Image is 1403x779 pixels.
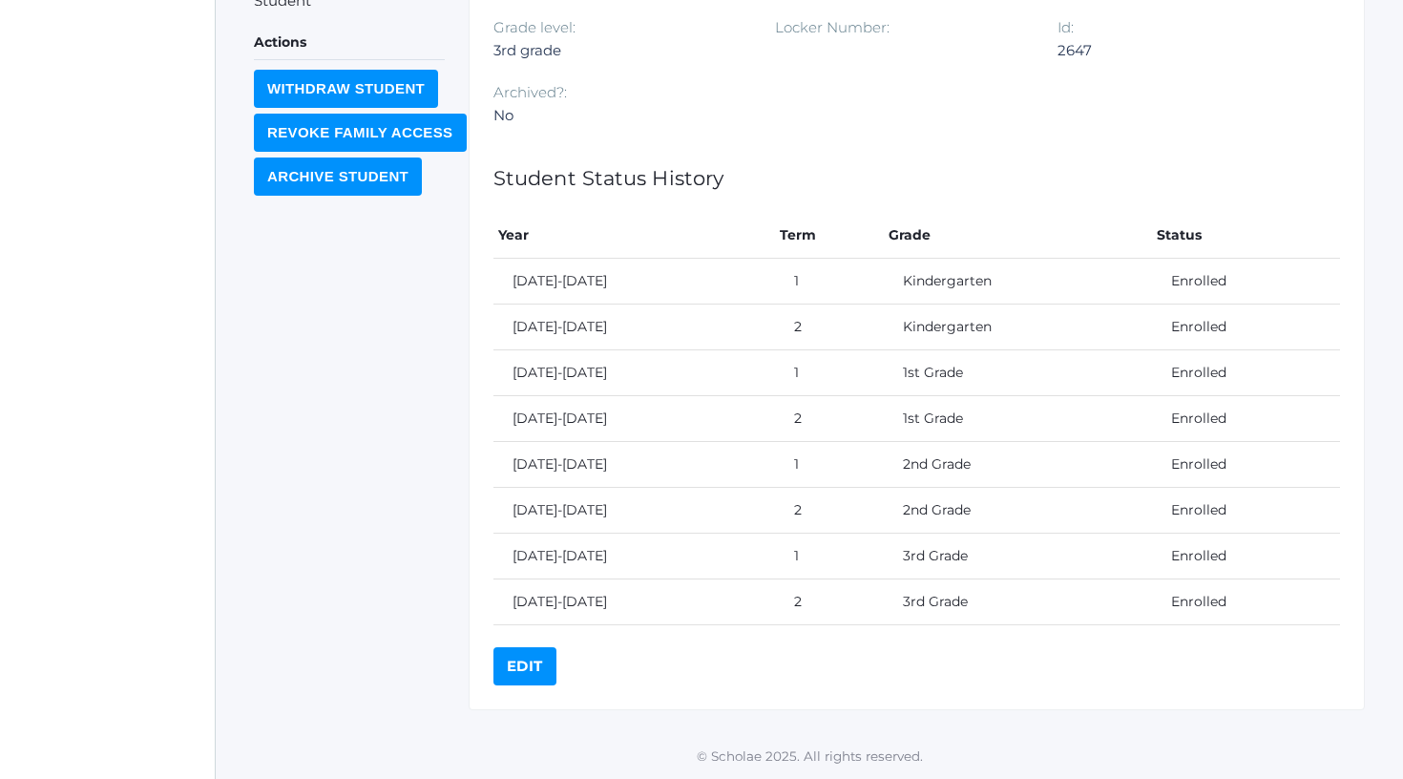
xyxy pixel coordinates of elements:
[1152,213,1340,259] th: Status
[775,18,890,36] label: Locker Number:
[493,305,775,350] td: [DATE]-[DATE]
[775,488,884,534] td: 2
[884,396,1152,442] td: 1st Grade
[775,534,884,579] td: 1
[1152,259,1340,305] td: Enrolled
[493,442,775,488] td: [DATE]-[DATE]
[1152,305,1340,350] td: Enrolled
[493,534,775,579] td: [DATE]-[DATE]
[493,488,775,534] td: [DATE]-[DATE]
[1057,39,1310,62] div: 2647
[493,350,775,396] td: [DATE]-[DATE]
[1152,396,1340,442] td: Enrolled
[884,579,1152,625] td: 3rd Grade
[775,350,884,396] td: 1
[493,39,746,62] div: 3rd grade
[775,305,884,350] td: 2
[1152,579,1340,625] td: Enrolled
[493,167,1340,189] h1: Student Status History
[775,259,884,305] td: 1
[884,488,1152,534] td: 2nd Grade
[775,396,884,442] td: 2
[493,104,746,127] div: No
[493,18,576,36] label: Grade level:
[216,747,1403,766] p: © Scholae 2025. All rights reserved.
[1152,442,1340,488] td: Enrolled
[1152,488,1340,534] td: Enrolled
[254,70,438,108] input: Withdraw Student
[254,27,445,59] h5: Actions
[254,158,422,196] input: Archive Student
[493,83,567,101] label: Archived?:
[884,442,1152,488] td: 2nd Grade
[1057,18,1074,36] label: Id:
[493,579,775,625] td: [DATE]-[DATE]
[775,442,884,488] td: 1
[884,350,1152,396] td: 1st Grade
[884,534,1152,579] td: 3rd Grade
[493,647,556,685] a: Edit
[775,213,884,259] th: Term
[884,259,1152,305] td: Kindergarten
[775,579,884,625] td: 2
[254,114,467,152] input: Revoke Family Access
[493,396,775,442] td: [DATE]-[DATE]
[493,259,775,305] td: [DATE]-[DATE]
[493,213,775,259] th: Year
[1152,350,1340,396] td: Enrolled
[884,213,1152,259] th: Grade
[884,305,1152,350] td: Kindergarten
[1152,534,1340,579] td: Enrolled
